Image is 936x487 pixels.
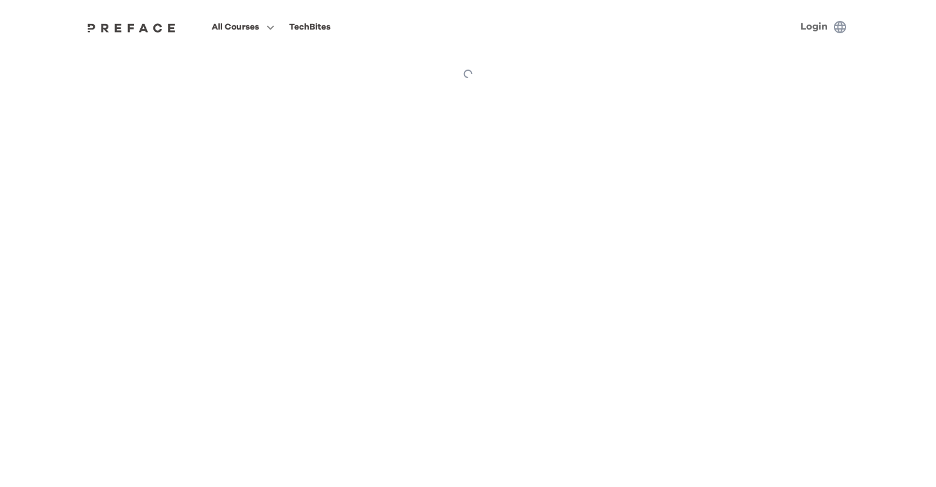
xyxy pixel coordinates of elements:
img: Preface Logo [84,23,179,33]
a: Preface Logo [84,22,179,32]
div: TechBites [289,20,330,34]
span: All Courses [212,20,259,34]
button: All Courses [208,19,278,35]
a: Login [801,22,828,31]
